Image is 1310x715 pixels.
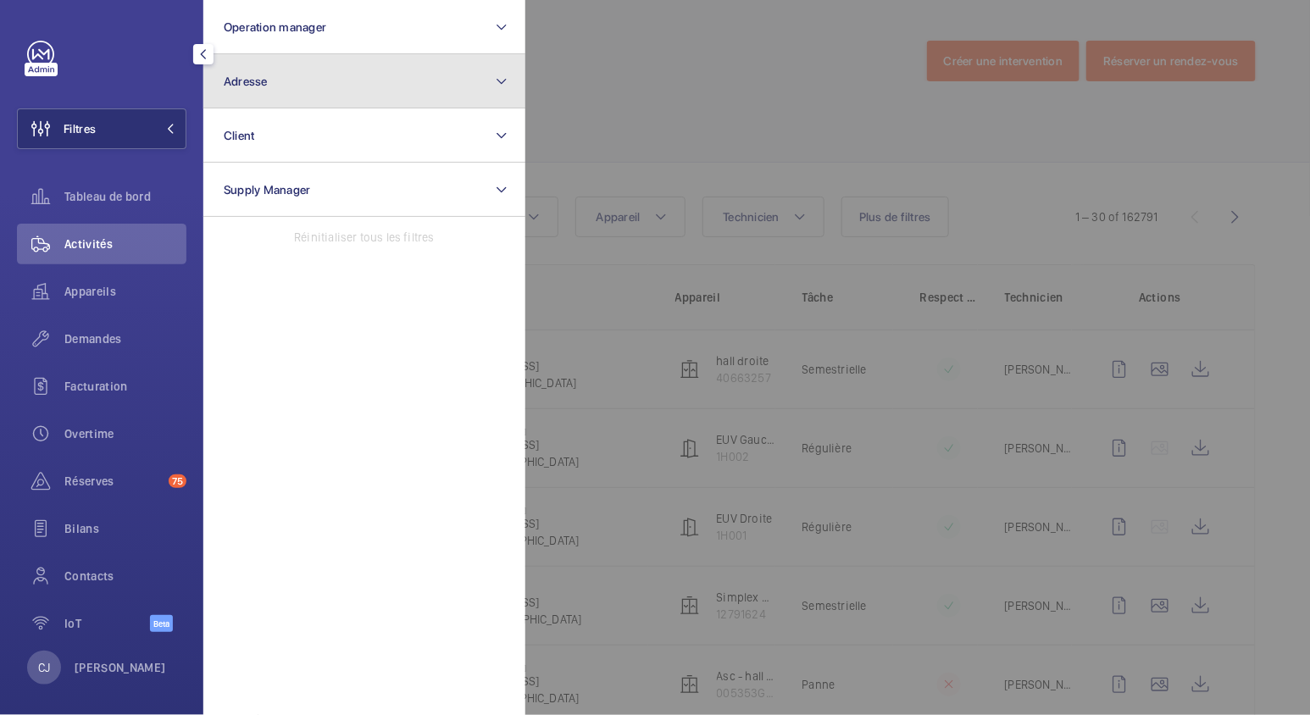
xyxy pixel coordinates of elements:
span: Réserves [64,473,162,490]
span: Facturation [64,378,186,395]
span: Contacts [64,568,186,585]
span: Overtime [64,425,186,442]
span: Bilans [64,520,186,537]
p: [PERSON_NAME] [75,659,166,676]
span: IoT [64,615,150,632]
span: Filtres [64,120,96,137]
button: Filtres [17,108,186,149]
span: Tableau de bord [64,188,186,205]
p: CJ [38,659,50,676]
span: Activités [64,236,186,252]
span: Demandes [64,330,186,347]
span: 75 [169,474,186,488]
span: Beta [150,615,173,632]
span: Appareils [64,283,186,300]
